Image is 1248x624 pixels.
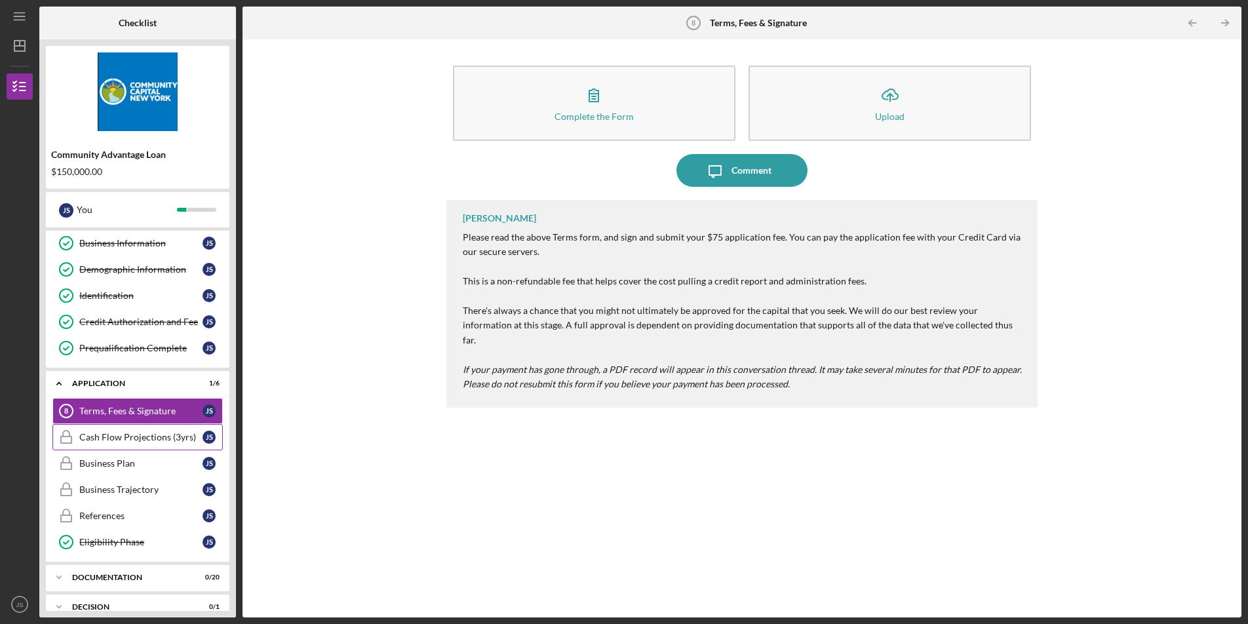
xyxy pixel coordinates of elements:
[203,315,216,328] div: J S
[46,52,229,131] img: Product logo
[463,213,536,224] div: [PERSON_NAME]
[710,18,807,28] b: Terms, Fees & Signature
[16,601,23,608] text: JS
[203,404,216,418] div: J S
[79,317,203,327] div: Credit Authorization and Fee
[79,264,203,275] div: Demographic Information
[203,457,216,470] div: J S
[51,166,224,177] div: $150,000.00
[52,283,223,309] a: IdentificationJS
[52,424,223,450] a: Cash Flow Projections (3yrs)JS
[7,591,33,617] button: JS
[555,111,634,121] div: Complete the Form
[875,111,905,121] div: Upload
[203,509,216,522] div: J S
[731,154,771,187] div: Comment
[203,536,216,549] div: J S
[72,603,187,611] div: Decision
[676,154,808,187] button: Comment
[52,256,223,283] a: Demographic InformationJS
[749,66,1031,141] button: Upload
[203,483,216,496] div: J S
[196,380,220,387] div: 1 / 6
[52,230,223,256] a: Business InformationJS
[77,199,177,221] div: You
[51,149,224,160] div: Community Advantage Loan
[79,537,203,547] div: Eligibility Phase
[119,18,157,28] b: Checklist
[692,19,695,27] tspan: 8
[196,603,220,611] div: 0 / 1
[79,406,203,416] div: Terms, Fees & Signature
[79,458,203,469] div: Business Plan
[52,450,223,477] a: Business PlanJS
[52,335,223,361] a: Prequalification CompleteJS
[79,343,203,353] div: Prequalification Complete
[463,230,1024,391] p: Please read the above Terms form, and sign and submit your $75 application fee. You can pay the a...
[79,511,203,521] div: References
[52,529,223,555] a: Eligibility PhaseJS
[79,238,203,248] div: Business Information
[79,432,203,442] div: Cash Flow Projections (3yrs)
[453,66,735,141] button: Complete the Form
[59,203,73,218] div: J S
[203,289,216,302] div: J S
[203,431,216,444] div: J S
[64,407,68,415] tspan: 8
[196,574,220,581] div: 0 / 20
[72,574,187,581] div: Documentation
[203,341,216,355] div: J S
[52,309,223,335] a: Credit Authorization and FeeJS
[52,398,223,424] a: 8Terms, Fees & SignatureJS
[52,477,223,503] a: Business TrajectoryJS
[203,237,216,250] div: J S
[52,503,223,529] a: ReferencesJS
[79,290,203,301] div: Identification
[79,484,203,495] div: Business Trajectory
[463,364,1022,389] em: If your payment has gone through, a PDF record will appear in this conversation thread. It may ta...
[203,263,216,276] div: J S
[72,380,187,387] div: Application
